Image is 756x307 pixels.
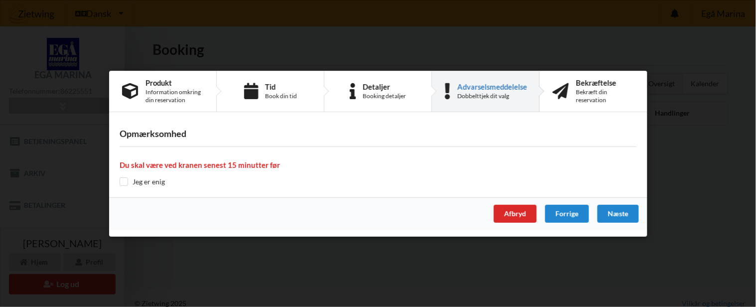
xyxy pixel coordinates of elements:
[363,82,406,90] div: Detaljer
[120,177,165,186] label: Jeg er enig
[493,205,536,223] div: Afbryd
[146,88,203,104] div: Information omkring din reservation
[120,128,637,140] h3: Opmærksomhed
[146,78,203,86] div: Produkt
[545,205,589,223] div: Forrige
[576,78,634,86] div: Bekræftelse
[120,160,637,170] h4: Du skal være ved kranen senest 15 minutter før
[265,92,297,100] div: Book din tid
[597,205,638,223] div: Næste
[457,82,527,90] div: Advarselsmeddelelse
[457,92,527,100] div: Dobbelttjek dit valg
[576,88,634,104] div: Bekræft din reservation
[265,82,297,90] div: Tid
[363,92,406,100] div: Booking detaljer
